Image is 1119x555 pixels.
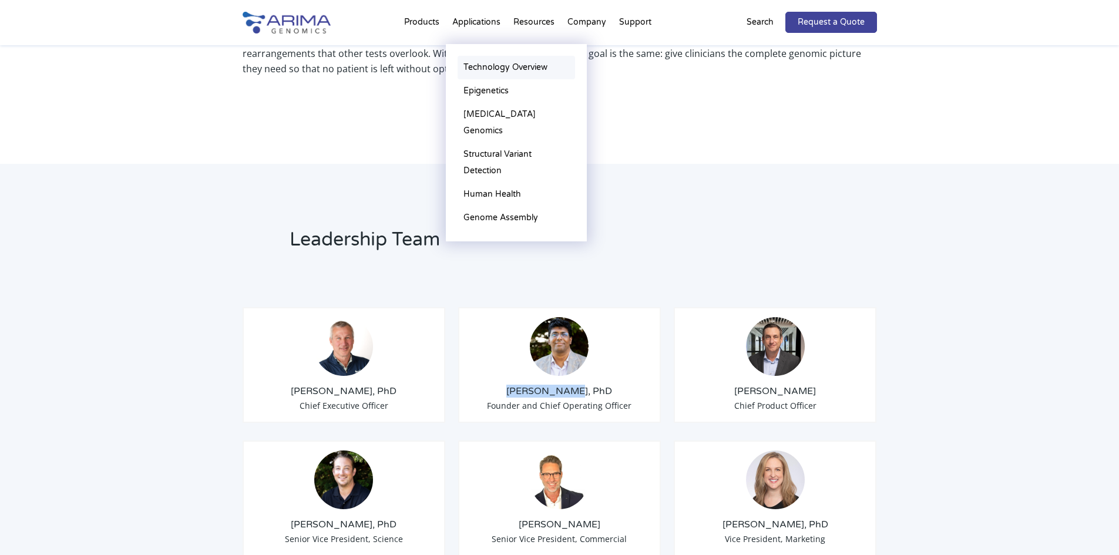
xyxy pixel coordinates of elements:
[468,518,651,531] h3: [PERSON_NAME]
[487,400,631,411] span: Founder and Chief Operating Officer
[314,317,373,376] img: Tom-Willis.jpg
[747,15,774,30] p: Search
[300,400,388,411] span: Chief Executive Officer
[253,518,436,531] h3: [PERSON_NAME], PhD
[785,12,877,33] a: Request a Quote
[243,15,877,86] p: That moment crystallized our purpose: [MEDICAL_DATA] diagnostics must evolve to capture the full ...
[530,317,589,376] img: Sid-Selvaraj_Arima-Genomics.png
[285,533,403,544] span: Senior Vice President, Science
[253,385,436,398] h3: [PERSON_NAME], PhD
[458,79,575,103] a: Epigenetics
[458,143,575,183] a: Structural Variant Detection
[458,56,575,79] a: Technology Overview
[684,518,867,531] h3: [PERSON_NAME], PhD
[458,206,575,230] a: Genome Assembly
[468,385,651,398] h3: [PERSON_NAME], PhD
[746,317,805,376] img: Chris-Roberts.jpg
[458,183,575,206] a: Human Health
[734,400,816,411] span: Chief Product Officer
[314,450,373,509] img: Anthony-Schmitt_Arima-Genomics.png
[290,227,710,262] h2: Leadership Team
[243,12,331,33] img: Arima-Genomics-logo
[725,533,825,544] span: Vice President, Marketing
[746,450,805,509] img: 19364919-cf75-45a2-a608-1b8b29f8b955.jpg
[530,450,589,509] img: David-Duvall-Headshot.jpg
[684,385,867,398] h3: [PERSON_NAME]
[492,533,627,544] span: Senior Vice President, Commercial
[458,103,575,143] a: [MEDICAL_DATA] Genomics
